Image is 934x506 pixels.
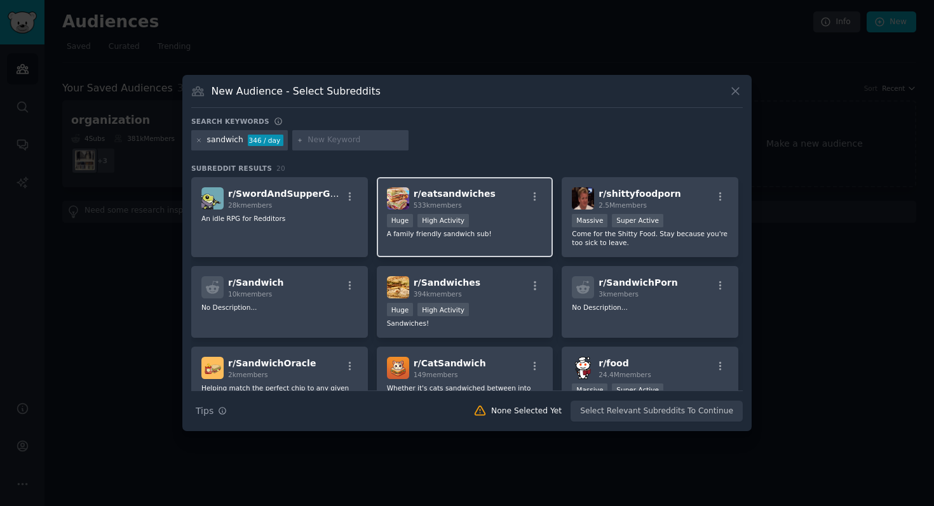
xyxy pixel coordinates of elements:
span: Subreddit Results [191,164,272,173]
p: Sandwiches! [387,319,543,328]
div: High Activity [417,214,469,227]
img: eatsandwiches [387,187,409,210]
img: Sandwiches [387,276,409,298]
img: shittyfoodporn [572,187,594,210]
span: r/ Sandwiches [414,277,480,288]
span: r/ SandwichPorn [599,277,677,288]
div: Huge [387,303,414,316]
span: Tips [196,404,213,418]
span: 28k members [228,201,272,209]
div: Massive [572,214,607,227]
span: r/ food [599,358,628,368]
span: 394k members [414,290,462,298]
div: High Activity [417,303,469,316]
span: r/ shittyfoodporn [599,189,681,199]
span: 3k members [599,290,639,298]
p: Come for the Shitty Food. Stay because you're too sick to leave. [572,229,728,247]
span: 10k members [228,290,272,298]
img: SwordAndSupperGame [201,187,224,210]
div: 346 / day [248,135,283,146]
div: Massive [572,383,607,397]
p: Helping match the perfect chip to any given sandwich. [201,383,358,401]
span: 20 [276,164,285,172]
div: Huge [387,214,414,227]
span: 2.5M members [599,201,647,209]
span: 533k members [414,201,462,209]
p: Whether it's cats sandwiched between into small spaces, cats snuggled together like a sandwich, c... [387,383,543,410]
img: food [572,357,594,379]
div: Super Active [612,383,663,397]
span: 24.4M members [599,371,651,378]
h3: New Audience - Select Subreddits [212,84,381,98]
div: None Selected Yet [491,406,562,417]
span: r/ SwordAndSupperGame [228,189,351,199]
div: sandwich [207,135,243,146]
p: No Description... [572,303,728,312]
img: CatSandwich [387,357,409,379]
h3: Search keywords [191,117,269,126]
span: 2k members [228,371,268,378]
span: r/ eatsandwiches [414,189,496,199]
input: New Keyword [308,135,404,146]
p: A family friendly sandwich sub! [387,229,543,238]
span: r/ SandwichOracle [228,358,316,368]
span: r/ CatSandwich [414,358,486,368]
p: An idle RPG for Redditors [201,214,358,223]
div: Super Active [612,214,663,227]
span: 149 members [414,371,458,378]
p: No Description... [201,303,358,312]
img: SandwichOracle [201,357,224,379]
span: r/ Sandwich [228,277,284,288]
button: Tips [191,400,231,422]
